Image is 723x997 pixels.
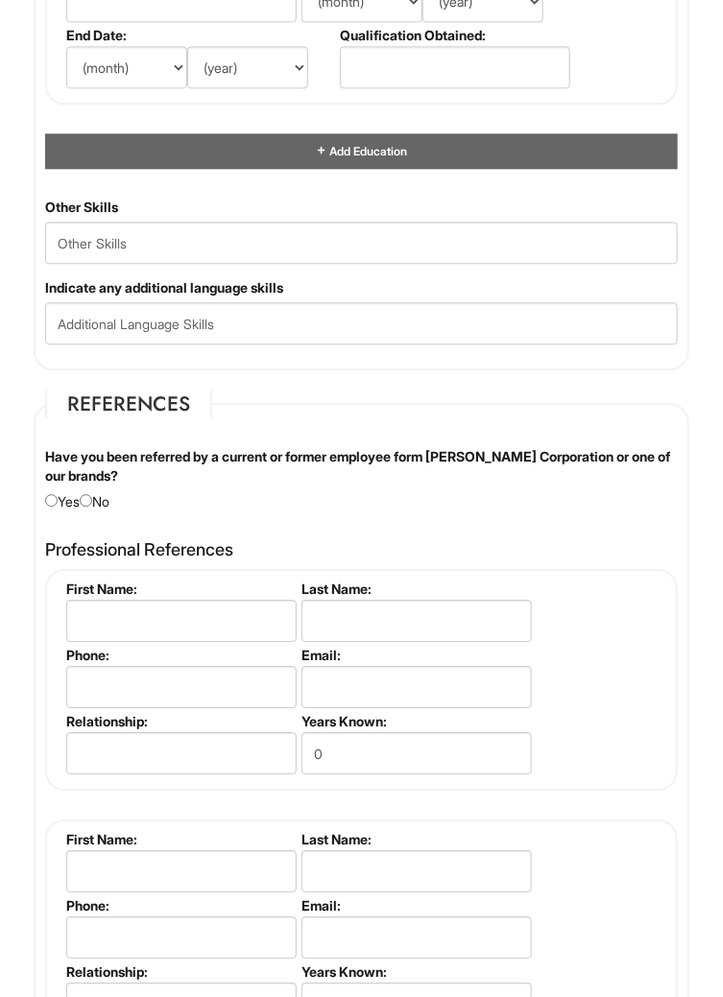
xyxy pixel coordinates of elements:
[66,963,294,980] label: Relationship:
[31,447,692,511] div: Yes No
[301,581,529,597] label: Last Name:
[301,831,529,847] label: Last Name:
[66,713,294,729] label: Relationship:
[301,713,529,729] label: Years Known:
[327,144,407,158] span: Add Education
[340,27,567,43] label: Qualification Obtained:
[45,540,678,559] h4: Professional References
[45,390,212,418] legend: References
[301,647,529,663] label: Email:
[315,144,407,158] a: Add Education
[45,447,678,486] label: Have you been referred by a current or former employee form [PERSON_NAME] Corporation or one of o...
[45,278,283,297] label: Indicate any additional language skills
[45,198,118,217] label: Other Skills
[66,27,332,43] label: End Date:
[301,897,529,914] label: Email:
[66,581,294,597] label: First Name:
[66,897,294,914] label: Phone:
[45,222,678,264] input: Other Skills
[301,963,529,980] label: Years Known:
[66,647,294,663] label: Phone:
[45,302,678,344] input: Additional Language Skills
[66,831,294,847] label: First Name:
